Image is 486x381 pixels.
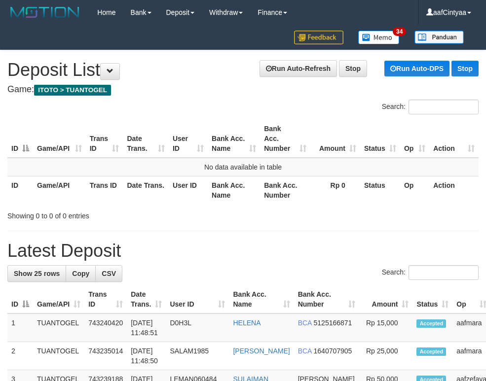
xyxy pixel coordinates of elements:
td: Rp 25,000 [359,342,412,370]
th: Amount: activate to sort column ascending [359,285,412,313]
th: Action [429,176,479,204]
th: Action: activate to sort column ascending [429,120,479,158]
label: Search: [382,265,479,280]
th: Amount: activate to sort column ascending [310,120,360,158]
th: Trans ID [86,176,123,204]
th: Bank Acc. Name: activate to sort column ascending [208,120,260,158]
a: HELENA [233,319,261,327]
td: SALAM1985 [166,342,229,370]
span: Copy 5125166871 to clipboard [314,319,352,327]
span: 34 [393,27,406,36]
img: MOTION_logo.png [7,5,82,20]
th: Bank Acc. Name: activate to sort column ascending [229,285,294,313]
td: 743240420 [84,313,127,342]
img: Button%20Memo.svg [358,31,400,44]
th: ID: activate to sort column descending [7,120,33,158]
h4: Game: [7,85,479,95]
th: ID [7,176,33,204]
a: Show 25 rows [7,265,66,282]
th: Trans ID: activate to sort column ascending [84,285,127,313]
th: Bank Acc. Name [208,176,260,204]
td: TUANTOGEL [33,342,84,370]
td: 1 [7,313,33,342]
th: Rp 0 [310,176,360,204]
th: ID: activate to sort column descending [7,285,33,313]
td: No data available in table [7,158,479,176]
div: Showing 0 to 0 of 0 entries [7,207,195,221]
a: Run Auto-Refresh [260,60,337,77]
h1: Deposit List [7,60,479,80]
input: Search: [409,265,479,280]
span: BCA [298,347,312,355]
td: 2 [7,342,33,370]
th: User ID: activate to sort column ascending [166,285,229,313]
span: CSV [102,270,116,277]
th: Bank Acc. Number: activate to sort column ascending [260,120,310,158]
th: Bank Acc. Number [260,176,310,204]
th: Status: activate to sort column ascending [360,120,400,158]
th: Op [400,176,429,204]
img: Feedback.jpg [294,31,343,44]
td: [DATE] 11:48:51 [127,313,166,342]
span: Accepted [416,319,446,328]
th: Game/API: activate to sort column ascending [33,285,84,313]
a: 34 [351,25,407,50]
h1: Latest Deposit [7,241,479,261]
th: Date Trans.: activate to sort column ascending [123,120,169,158]
td: D0H3L [166,313,229,342]
th: Op: activate to sort column ascending [400,120,429,158]
th: Status [360,176,400,204]
input: Search: [409,100,479,114]
th: Date Trans.: activate to sort column ascending [127,285,166,313]
td: [DATE] 11:48:50 [127,342,166,370]
th: Game/API [33,176,86,204]
th: Bank Acc. Number: activate to sort column ascending [294,285,360,313]
span: BCA [298,319,312,327]
span: Copy 1640707905 to clipboard [314,347,352,355]
th: User ID [169,176,208,204]
a: CSV [95,265,122,282]
img: panduan.png [414,31,464,44]
a: Stop [451,61,479,76]
span: Accepted [416,347,446,356]
th: Trans ID: activate to sort column ascending [86,120,123,158]
th: Date Trans. [123,176,169,204]
td: 743235014 [84,342,127,370]
span: ITOTO > TUANTOGEL [34,85,111,96]
label: Search: [382,100,479,114]
span: Copy [72,270,89,277]
a: Copy [66,265,96,282]
th: Game/API: activate to sort column ascending [33,120,86,158]
td: Rp 15,000 [359,313,412,342]
th: User ID: activate to sort column ascending [169,120,208,158]
span: Show 25 rows [14,270,60,277]
td: TUANTOGEL [33,313,84,342]
th: Status: activate to sort column ascending [412,285,452,313]
a: Run Auto-DPS [384,61,449,76]
a: [PERSON_NAME] [233,347,290,355]
a: Stop [339,60,367,77]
